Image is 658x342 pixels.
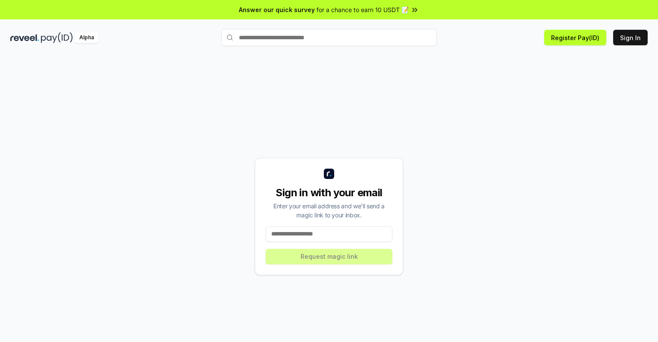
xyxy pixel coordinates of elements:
img: pay_id [41,32,73,43]
div: Alpha [75,32,99,43]
img: reveel_dark [10,32,39,43]
button: Register Pay(ID) [544,30,606,45]
span: Answer our quick survey [239,5,315,14]
img: logo_small [324,169,334,179]
button: Sign In [613,30,648,45]
div: Enter your email address and we’ll send a magic link to your inbox. [266,201,392,220]
div: Sign in with your email [266,186,392,200]
span: for a chance to earn 10 USDT 📝 [316,5,409,14]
